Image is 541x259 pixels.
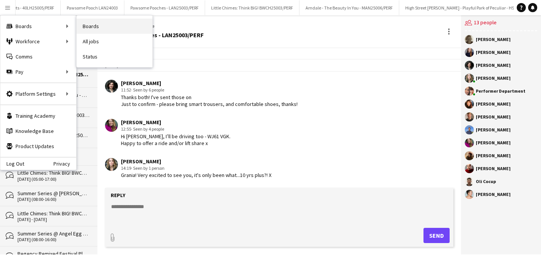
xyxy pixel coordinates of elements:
div: [PERSON_NAME] [476,166,511,171]
a: Knowledge Base [0,123,76,139]
div: [PERSON_NAME] [476,128,511,132]
div: Grania! Very excited to see you, it's only been what...10 yrs plus?! X [121,172,271,178]
span: · Seen by 6 people [131,87,164,93]
div: Boards [0,19,76,34]
div: Little Chimes: Think BIG! BWCH25003/PERF [17,210,90,217]
button: Little Chimes: Think BIG! BWCH25003/PERF [205,0,300,15]
div: Regency Remixed Festival Place FP25002/PERF [17,250,90,257]
div: Platform Settings [0,86,76,101]
div: [PERSON_NAME] [121,158,271,165]
div: Summer Series @ Angel Egg Soliders [17,230,90,237]
div: [DATE] (08:00-16:00) [17,237,90,242]
div: 14:19 [121,165,271,172]
div: Workforce [0,34,76,49]
span: · Seen by 1 person [131,165,165,171]
div: 13 people [465,15,537,31]
button: Pawsome Pooches - LAN25003/PERF [124,0,205,15]
div: Pay [0,64,76,79]
button: Pawsome Pooch LAN24003 [61,0,124,15]
div: 12:55 [121,126,231,133]
div: 11:52 [121,87,298,93]
a: Privacy [53,161,76,167]
div: Oli Cocup [476,179,496,184]
div: [PERSON_NAME] [476,50,511,55]
button: Arndale - The Beauty In You - MAN25006/PERF [300,0,399,15]
div: [DATE] (08:00-16:00) [17,197,90,202]
a: All jobs [77,34,152,49]
div: Little Chimes: Think BIG! BWCH25003/PERF [17,169,90,176]
div: [DATE] (05:00-17:00) [17,177,90,182]
a: Product Updates [0,139,76,154]
div: Performer Department [476,89,525,93]
div: [PERSON_NAME] [476,63,511,68]
div: [PERSON_NAME] [121,80,298,87]
div: [DATE] [97,59,461,72]
a: Comms [0,49,76,64]
button: Send [423,228,450,243]
div: [PERSON_NAME] [476,76,511,81]
label: Reply [111,192,125,199]
div: [PERSON_NAME] [476,102,511,106]
a: Log Out [0,161,24,167]
div: [PERSON_NAME] [121,119,231,126]
div: Summer Series @ [PERSON_NAME] & Wingz [17,190,90,197]
div: [PERSON_NAME] [476,37,511,42]
a: Training Academy [0,108,76,123]
div: [PERSON_NAME] [476,192,511,197]
div: [DATE] - [DATE] | 13 people [105,23,204,30]
div: Thanks both! I've sent those on Just to confirm - please bring smart trousers, and comfortable sh... [121,94,298,107]
div: Pawsome Pooches - LAN25003/PERF [105,32,204,38]
div: [PERSON_NAME] [476,153,511,158]
a: Boards [77,19,152,34]
span: · Seen by 4 people [131,126,164,132]
div: [DATE] - [DATE] [17,217,90,222]
a: Status [77,49,152,64]
div: [PERSON_NAME] [476,115,511,119]
div: Hi [PERSON_NAME], I’ll be driving too - WJ61 VGK. Happy to offer a ride and/or lift share x [121,133,231,147]
div: [PERSON_NAME] [476,141,511,145]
